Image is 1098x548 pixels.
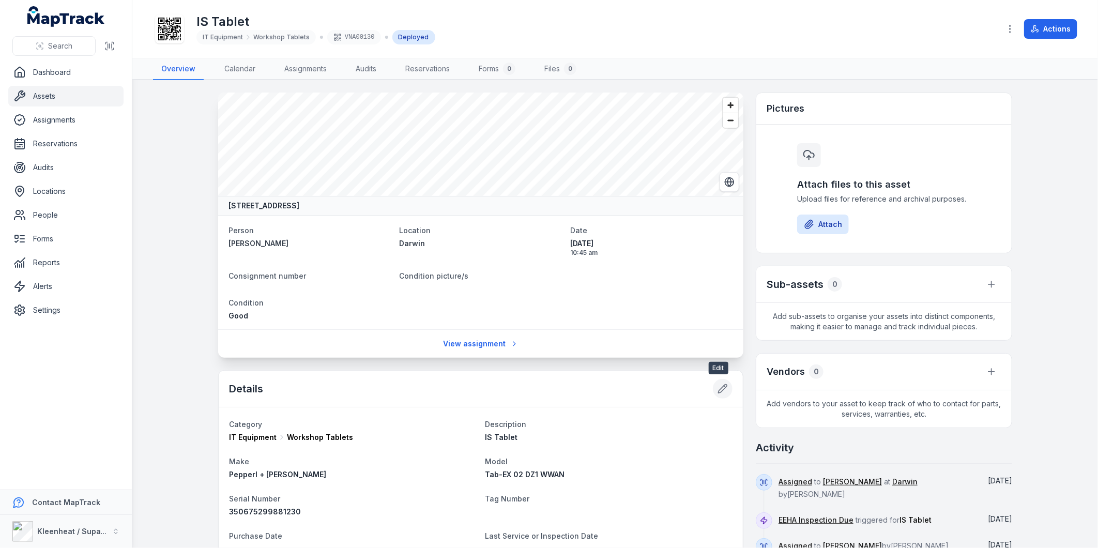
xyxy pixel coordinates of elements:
a: MapTrack [27,6,105,27]
span: Tag Number [485,494,529,503]
span: Consignment number [228,271,306,280]
span: Good [228,311,248,320]
strong: Kleenheat / Supagas [37,527,114,536]
span: Add sub-assets to organise your assets into distinct components, making it easier to manage and t... [756,303,1012,340]
time: 11/08/2025, 10:45:18 am [988,476,1012,485]
div: 0 [503,63,515,75]
span: Condition picture/s [400,271,469,280]
span: IS Tablet [899,515,932,524]
canvas: Map [218,93,743,196]
span: IT Equipment [229,432,277,443]
a: Audits [8,157,124,178]
a: Forms0 [470,58,524,80]
a: Assets [8,86,124,106]
button: Search [12,36,96,56]
span: IS Tablet [485,433,517,442]
h2: Details [229,382,263,396]
span: 10:45 am [570,249,733,257]
span: 350675299881230 [229,507,301,516]
a: Darwin [892,477,918,487]
a: [PERSON_NAME] [823,477,882,487]
strong: [STREET_ADDRESS] [228,201,299,211]
span: Person [228,226,254,235]
a: EEHA Inspection Due [779,515,853,525]
span: [DATE] [988,514,1012,523]
a: Audits [347,58,385,80]
span: to at by [PERSON_NAME] [779,477,918,498]
span: [DATE] [570,238,733,249]
time: 11/08/2025, 10:45:18 am [570,238,733,257]
span: Category [229,420,262,429]
a: Calendar [216,58,264,80]
span: Model [485,457,508,466]
h2: Sub-assets [767,277,823,292]
div: 0 [828,277,842,292]
span: [DATE] [988,476,1012,485]
span: Location [400,226,431,235]
h3: Pictures [767,101,804,116]
span: Last Service or Inspection Date [485,531,598,540]
span: Tab-EX 02 DZ1 WWAN [485,470,565,479]
div: VNA00130 [327,30,381,44]
span: Darwin [400,239,425,248]
button: Zoom in [723,98,738,113]
a: Locations [8,181,124,202]
a: Assignments [276,58,335,80]
span: Search [48,41,72,51]
span: Condition [228,298,264,307]
time: 01/04/2025, 12:00:00 am [988,514,1012,523]
button: Switch to Satellite View [720,172,739,192]
a: Reservations [8,133,124,154]
a: Assigned [779,477,812,487]
span: Workshop Tablets [287,432,353,443]
a: Files0 [536,58,585,80]
a: People [8,205,124,225]
span: triggered for [779,515,932,524]
span: Workshop Tablets [253,33,310,41]
strong: Contact MapTrack [32,498,100,507]
span: Date [570,226,587,235]
span: Description [485,420,526,429]
a: [PERSON_NAME] [228,238,391,249]
a: Alerts [8,276,124,297]
a: Overview [153,58,204,80]
a: Dashboard [8,62,124,83]
span: Purchase Date [229,531,282,540]
h2: Activity [756,440,794,455]
div: Deployed [392,30,435,44]
div: 0 [809,364,823,379]
div: 0 [564,63,576,75]
span: Upload files for reference and archival purposes. [797,194,971,204]
a: Forms [8,229,124,249]
a: Reservations [397,58,458,80]
a: Settings [8,300,124,321]
a: Assignments [8,110,124,130]
span: Make [229,457,249,466]
h3: Attach files to this asset [797,177,971,192]
button: Zoom out [723,113,738,128]
a: View assignment [437,334,525,354]
h1: IS Tablet [196,13,435,30]
button: Actions [1024,19,1077,39]
span: Serial Number [229,494,280,503]
a: Reports [8,252,124,273]
h3: Vendors [767,364,805,379]
span: Pepperl + [PERSON_NAME] [229,470,326,479]
a: Darwin [400,238,562,249]
button: Attach [797,215,849,234]
span: Add vendors to your asset to keep track of who to contact for parts, services, warranties, etc. [756,390,1012,428]
span: Edit [709,362,728,374]
span: IT Equipment [203,33,243,41]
